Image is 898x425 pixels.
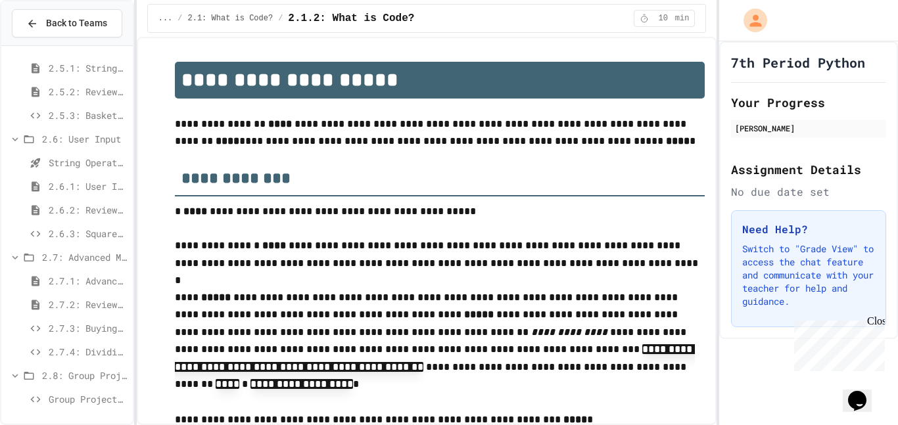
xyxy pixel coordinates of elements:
span: 2.5.2: Review - String Operators [49,85,128,99]
span: 2.8: Group Project - Mad Libs [42,369,128,382]
span: 2.1.2: What is Code? [288,11,414,26]
span: Group Project - Mad Libs [49,392,128,406]
h2: Your Progress [731,93,886,112]
button: Back to Teams [12,9,122,37]
div: My Account [730,5,770,35]
h3: Need Help? [742,221,875,237]
div: Chat with us now!Close [5,5,91,83]
span: 10 [653,13,674,24]
span: 2.7.2: Review - Advanced Math [49,298,128,311]
span: / [177,13,182,24]
span: String Operators - Quiz [49,156,128,169]
span: 2.7.4: Dividing a Number [49,345,128,359]
span: Back to Teams [46,16,107,30]
span: 2.5.1: String Operators [49,61,128,75]
span: ... [158,13,173,24]
span: min [675,13,690,24]
iframe: chat widget [789,315,885,371]
iframe: chat widget [843,372,885,412]
span: 2.5.3: Basketballs and Footballs [49,108,128,122]
span: 2.7.3: Buying Basketballs [49,321,128,335]
span: 2.6.3: Squares and Circles [49,227,128,240]
span: 2.6.1: User Input [49,179,128,193]
span: 2.6.2: Review - User Input [49,203,128,217]
p: Switch to "Grade View" to access the chat feature and communicate with your teacher for help and ... [742,242,875,308]
span: 2.7.1: Advanced Math [49,274,128,288]
span: 2.1: What is Code? [188,13,273,24]
div: [PERSON_NAME] [735,122,882,134]
h1: 7th Period Python [731,53,865,72]
h2: Assignment Details [731,160,886,179]
div: No due date set [731,184,886,200]
span: 2.6: User Input [42,132,128,146]
span: 2.7: Advanced Math [42,250,128,264]
span: / [278,13,283,24]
